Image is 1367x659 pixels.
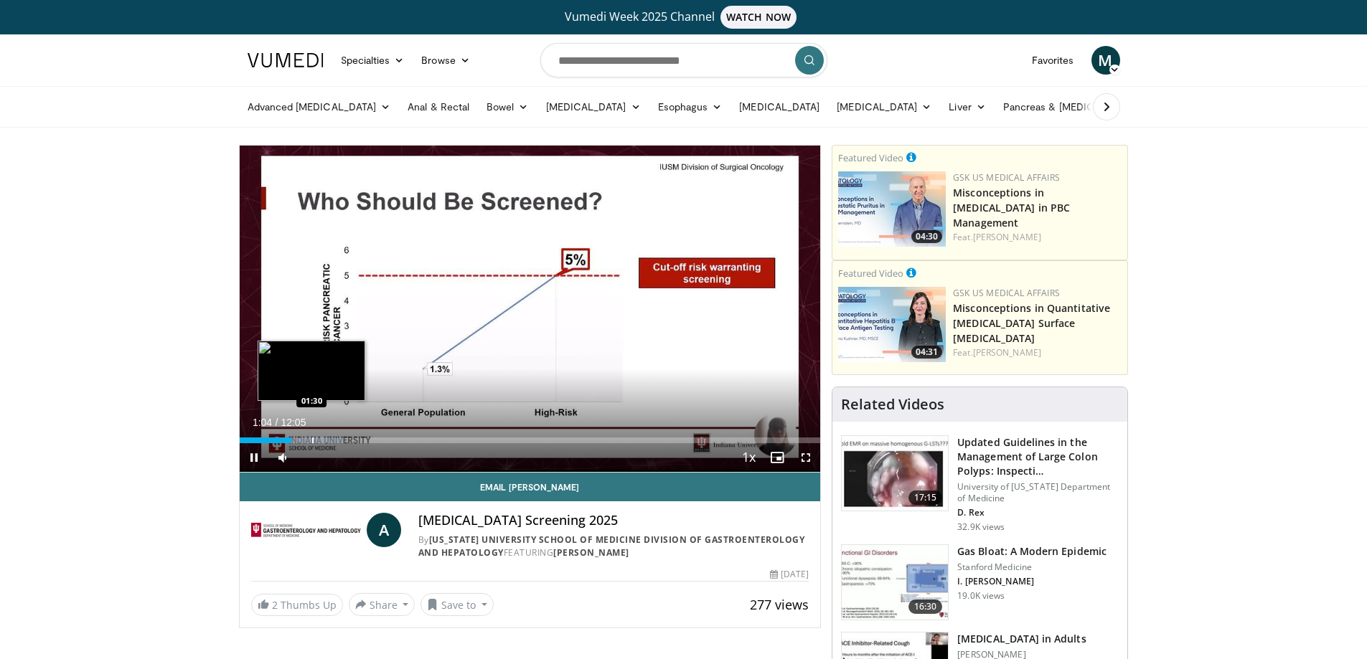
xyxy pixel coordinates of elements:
[540,43,827,77] input: Search topics, interventions
[272,598,278,612] span: 2
[842,545,948,620] img: 480ec31d-e3c1-475b-8289-0a0659db689a.150x105_q85_crop-smart_upscale.jpg
[421,593,494,616] button: Save to
[251,594,343,616] a: 2 Thumbs Up
[770,568,809,581] div: [DATE]
[750,596,809,613] span: 277 views
[953,287,1060,299] a: GSK US Medical Affairs
[838,171,946,247] img: aa8aa058-1558-4842-8c0c-0d4d7a40e65d.jpg.150x105_q85_crop-smart_upscale.jpg
[838,267,903,280] small: Featured Video
[841,435,1119,533] a: 17:15 Updated Guidelines in the Management of Large Colon Polyps: Inspecti… University of [US_STA...
[258,341,365,401] img: image.jpeg
[957,521,1005,533] p: 32.9K views
[537,93,649,121] a: [MEDICAL_DATA]
[957,481,1119,504] p: University of [US_STATE] Department of Medicine
[253,417,272,428] span: 1:04
[911,230,942,243] span: 04:30
[957,576,1107,587] p: I. [PERSON_NAME]
[953,346,1122,359] div: Feat.
[953,301,1110,345] a: Misconceptions in Quantitative [MEDICAL_DATA] Surface [MEDICAL_DATA]
[973,346,1041,359] a: [PERSON_NAME]
[418,513,809,528] h4: [MEDICAL_DATA] Screening 2025
[838,287,946,362] a: 04:31
[239,93,400,121] a: Advanced [MEDICAL_DATA]
[413,46,479,75] a: Browse
[791,443,820,472] button: Fullscreen
[763,443,791,472] button: Enable picture-in-picture mode
[953,231,1122,244] div: Feat.
[1091,46,1120,75] a: M
[973,231,1041,243] a: [PERSON_NAME]
[553,546,629,559] a: [PERSON_NAME]
[399,93,478,121] a: Anal & Rectal
[957,435,1119,478] h3: Updated Guidelines in the Management of Large Colon Polyps: Inspecti…
[240,443,268,472] button: Pause
[418,534,809,559] div: By FEATURING
[248,53,324,67] img: VuMedi Logo
[953,171,1060,184] a: GSK US Medical Affairs
[268,443,297,472] button: Mute
[953,186,1070,229] a: Misconceptions in [MEDICAL_DATA] in PBC Management
[908,599,943,614] span: 16:30
[731,93,828,121] a: [MEDICAL_DATA]
[649,93,731,121] a: Esophagus
[478,93,537,121] a: Bowel
[828,93,940,121] a: [MEDICAL_DATA]
[841,544,1119,620] a: 16:30 Gas Bloat: A Modern Epidemic Stanford Medicine I. [PERSON_NAME] 19.0K views
[838,287,946,362] img: ea8305e5-ef6b-4575-a231-c141b8650e1f.jpg.150x105_q85_crop-smart_upscale.jpg
[251,513,361,547] img: Indiana University School of Medicine Division of Gastroenterology and Hepatology
[367,513,401,547] a: A
[908,490,943,505] span: 17:15
[911,346,942,359] span: 04:31
[349,593,415,616] button: Share
[250,6,1118,29] a: Vumedi Week 2025 ChannelWATCH NOW
[281,417,306,428] span: 12:05
[940,93,994,121] a: Liver
[240,437,821,443] div: Progress Bar
[842,436,948,511] img: dfcfcb0d-b871-4e1a-9f0c-9f64970f7dd8.150x105_q85_crop-smart_upscale.jpg
[957,590,1005,602] p: 19.0K views
[957,561,1107,573] p: Stanford Medicine
[995,93,1162,121] a: Pancreas & [MEDICAL_DATA]
[276,417,278,428] span: /
[838,171,946,247] a: 04:30
[418,534,805,559] a: [US_STATE] University School of Medicine Division of Gastroenterology and Hepatology
[957,632,1086,646] h3: [MEDICAL_DATA] in Adults
[332,46,413,75] a: Specialties
[240,473,821,501] a: Email [PERSON_NAME]
[838,151,903,164] small: Featured Video
[1023,46,1083,75] a: Favorites
[734,443,763,472] button: Playback Rate
[957,544,1107,559] h3: Gas Bloat: A Modern Epidemic
[720,6,797,29] span: WATCH NOW
[957,507,1119,518] p: D. Rex
[841,396,944,413] h4: Related Videos
[240,146,821,473] video-js: Video Player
